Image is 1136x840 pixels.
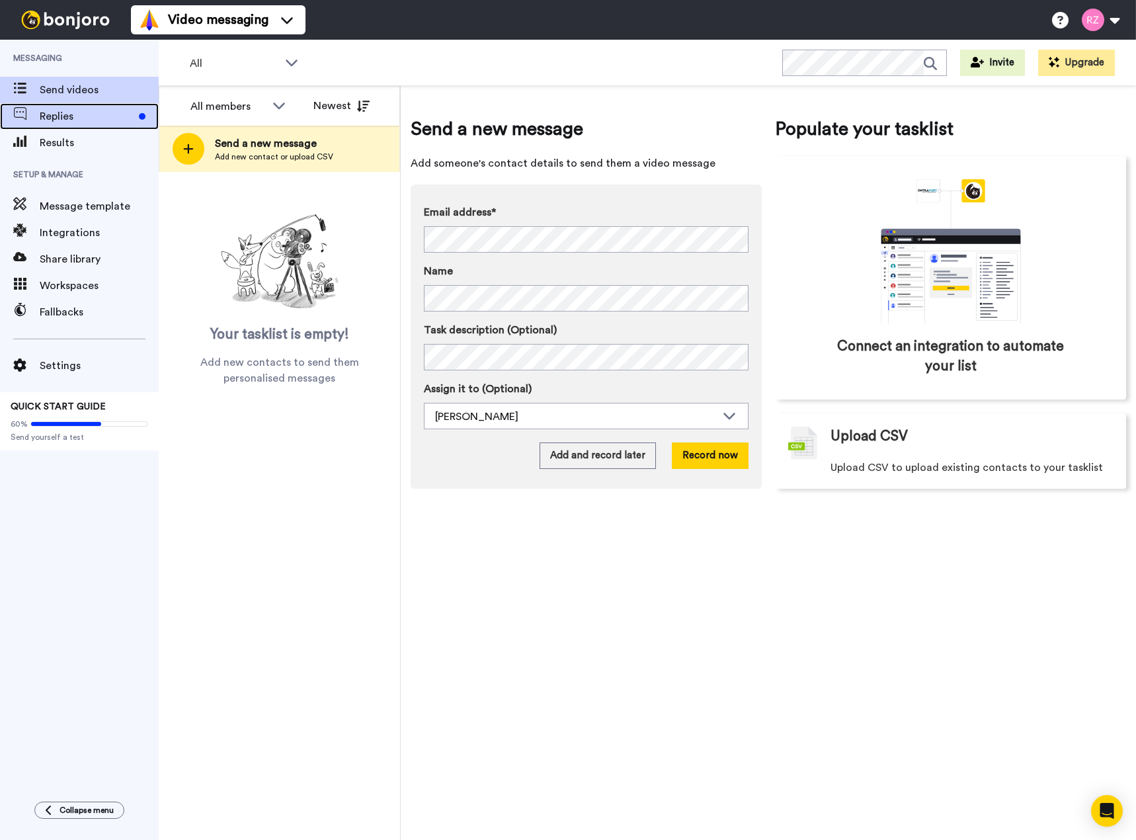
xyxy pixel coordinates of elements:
[40,198,159,214] span: Message template
[304,93,380,119] button: Newest
[40,278,159,294] span: Workspaces
[960,50,1025,76] button: Invite
[11,419,28,429] span: 60%
[190,99,266,114] div: All members
[139,9,160,30] img: vm-color.svg
[40,135,159,151] span: Results
[214,209,346,315] img: ready-set-action.png
[16,11,115,29] img: bj-logo-header-white.svg
[788,427,817,460] img: csv-grey.png
[1091,795,1123,827] div: Open Intercom Messenger
[210,325,349,345] span: Your tasklist is empty!
[831,337,1070,376] span: Connect an integration to automate your list
[215,136,333,151] span: Send a new message
[672,442,749,469] button: Record now
[11,402,106,411] span: QUICK START GUIDE
[179,355,380,386] span: Add new contacts to send them personalised messages
[435,409,716,425] div: [PERSON_NAME]
[424,263,453,279] span: Name
[40,304,159,320] span: Fallbacks
[40,108,134,124] span: Replies
[775,116,1126,142] span: Populate your tasklist
[215,151,333,162] span: Add new contact or upload CSV
[424,204,749,220] label: Email address*
[424,322,749,338] label: Task description (Optional)
[40,225,159,241] span: Integrations
[411,116,762,142] span: Send a new message
[190,56,278,71] span: All
[831,460,1103,476] span: Upload CSV to upload existing contacts to your tasklist
[60,805,114,816] span: Collapse menu
[1038,50,1115,76] button: Upgrade
[34,802,124,819] button: Collapse menu
[40,82,159,98] span: Send videos
[40,358,159,374] span: Settings
[831,427,908,446] span: Upload CSV
[168,11,268,29] span: Video messaging
[540,442,656,469] button: Add and record later
[411,155,762,171] span: Add someone's contact details to send them a video message
[852,179,1050,323] div: animation
[40,251,159,267] span: Share library
[424,381,749,397] label: Assign it to (Optional)
[11,432,148,442] span: Send yourself a test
